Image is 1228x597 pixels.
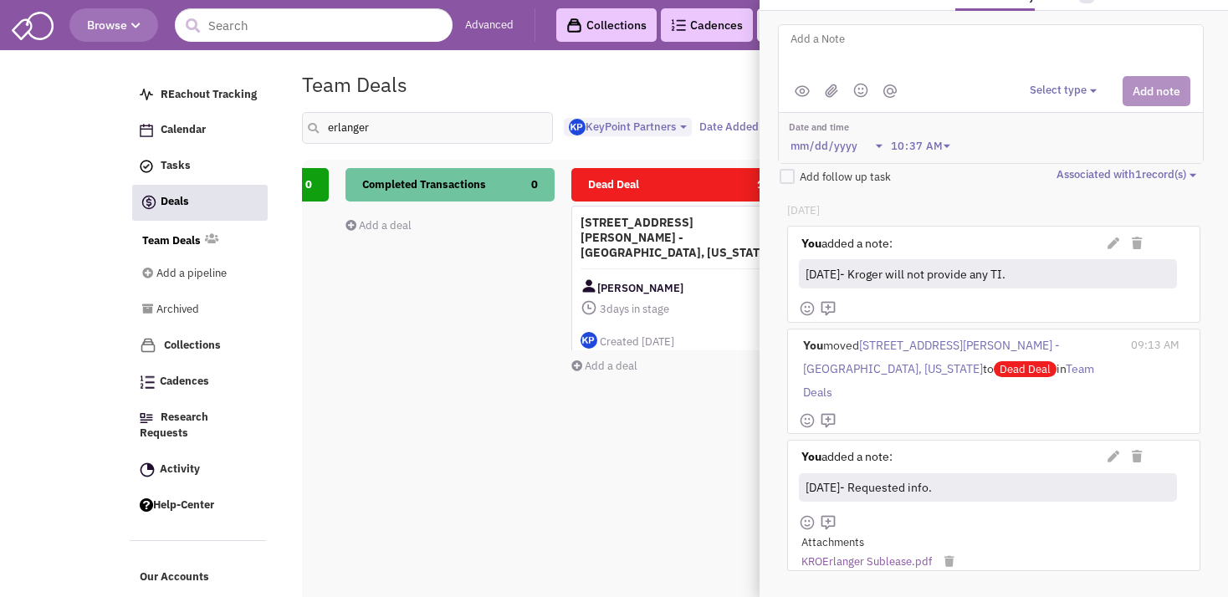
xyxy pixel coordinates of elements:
[161,159,191,173] span: Tasks
[142,258,244,290] a: Add a pipeline
[69,8,158,42] button: Browse
[820,412,837,429] img: mdi_comment-add-outline.png
[569,120,676,134] span: KeyPoint Partners
[802,476,1170,500] div: [DATE]- Requested info.
[801,554,932,570] a: KROErlanger Sublease.pdf
[581,299,597,316] img: icon-daysinstage.png
[801,448,893,465] label: added a note:
[131,79,267,111] a: REachout Tracking
[142,233,201,249] a: Team Deals
[801,449,821,464] strong: You
[799,514,816,531] img: face-smile.png
[820,300,837,317] img: mdi_comment-add-outline.png
[131,115,267,146] a: Calendar
[820,514,837,531] img: mdi_comment-add-outline.png
[694,118,777,136] button: Date Added
[531,168,538,202] span: 0
[1131,338,1179,352] span: 09:13 AM
[803,361,1094,400] span: Team Deals
[1132,237,1142,249] i: Delete Note
[131,562,267,594] a: Our Accounts
[789,121,958,135] label: Date and time
[566,18,582,33] img: icon-collection-lavender-black.svg
[661,8,753,42] a: Cadences
[1132,451,1142,462] i: Delete Note
[581,298,771,319] span: days in stage
[140,337,156,354] img: icon-collection-lavender.png
[556,8,657,42] a: Collections
[564,118,692,137] button: KeyPoint Partners
[140,498,153,512] img: help.png
[131,329,267,362] a: Collections
[757,168,764,202] span: 1
[305,168,312,202] span: 0
[787,203,1200,219] p: [DATE]
[1108,237,1119,249] i: Edit Note
[994,361,1057,377] span: Dead Deal
[12,8,54,40] img: SmartAdmin
[140,375,155,389] img: Cadences_logo.png
[161,123,206,137] span: Calendar
[132,185,268,221] a: Deals
[160,462,200,476] span: Activity
[141,192,157,212] img: icon-deals.svg
[164,338,221,352] span: Collections
[801,235,893,252] label: added a note:
[1030,83,1102,99] button: Select type
[465,18,514,33] a: Advanced
[131,151,267,182] a: Tasks
[799,300,816,317] img: face-smile.png
[362,177,486,191] span: Completed Transactions
[131,490,267,522] a: Help-Center
[1108,451,1119,462] i: Edit Note
[131,366,267,398] a: Cadences
[175,8,453,42] input: Search
[345,218,412,232] a: Add a deal
[600,334,674,349] span: Created [DATE]
[600,302,606,316] span: 3
[140,411,208,441] span: Research Requests
[302,112,553,144] input: Search deals
[140,413,153,423] img: Research.png
[803,338,823,353] b: You
[801,535,864,551] label: Attachments
[671,19,686,31] img: Cadences_logo.png
[799,329,1123,407] div: moved to in
[131,402,267,450] a: Research Requests
[302,74,407,95] h1: Team Deals
[1135,167,1142,181] span: 1
[1057,167,1201,183] button: Associated with1record(s)
[569,119,586,135] img: Gp5tB00MpEGTGSMiAkF79g.png
[802,262,1170,286] div: [DATE]- Kroger will not provide any TI.
[795,85,810,97] img: public.png
[800,170,891,184] span: Add follow up task
[571,359,637,373] a: Add a deal
[142,294,244,326] a: Archived
[160,375,209,389] span: Cadences
[883,84,897,98] img: mantion.png
[699,120,759,134] span: Date Added
[588,177,639,191] span: Dead Deal
[161,87,257,101] span: REachout Tracking
[140,462,155,477] img: Activity.png
[853,83,868,98] img: emoji.png
[131,454,267,486] a: Activity
[140,160,153,173] img: icon-tasks.png
[87,18,141,33] span: Browse
[803,338,1060,376] span: [STREET_ADDRESS][PERSON_NAME] - [GEOGRAPHIC_DATA], [US_STATE]
[140,124,153,137] img: Calendar.png
[597,278,683,298] span: [PERSON_NAME]
[140,570,209,584] span: Our Accounts
[801,236,821,251] strong: You
[825,84,838,98] img: (jpg,png,gif,doc,docx,xls,xlsx,pdf,txt)
[581,278,597,294] img: Contact Image
[581,215,771,260] h4: [STREET_ADDRESS][PERSON_NAME] - [GEOGRAPHIC_DATA], [US_STATE]
[944,556,954,567] i: Remove Attachment
[799,412,816,429] img: face-smile.png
